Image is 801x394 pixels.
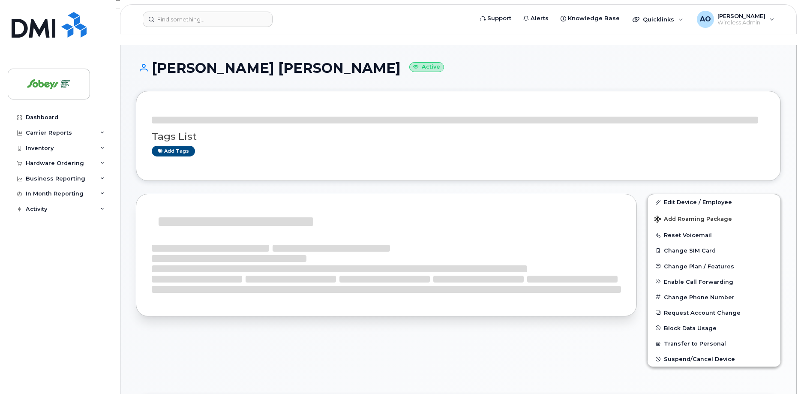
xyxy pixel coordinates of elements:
[648,243,780,258] button: Change SIM Card
[409,62,444,72] small: Active
[664,356,735,362] span: Suspend/Cancel Device
[136,60,781,75] h1: [PERSON_NAME] [PERSON_NAME]
[648,289,780,305] button: Change Phone Number
[664,263,734,269] span: Change Plan / Features
[648,259,780,274] button: Change Plan / Features
[648,351,780,367] button: Suspend/Cancel Device
[648,336,780,351] button: Transfer to Personal
[648,305,780,320] button: Request Account Change
[152,146,195,156] a: Add tags
[152,131,765,142] h3: Tags List
[648,320,780,336] button: Block Data Usage
[648,274,780,289] button: Enable Call Forwarding
[648,227,780,243] button: Reset Voicemail
[654,216,732,224] span: Add Roaming Package
[648,194,780,210] a: Edit Device / Employee
[648,210,780,227] button: Add Roaming Package
[664,278,733,285] span: Enable Call Forwarding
